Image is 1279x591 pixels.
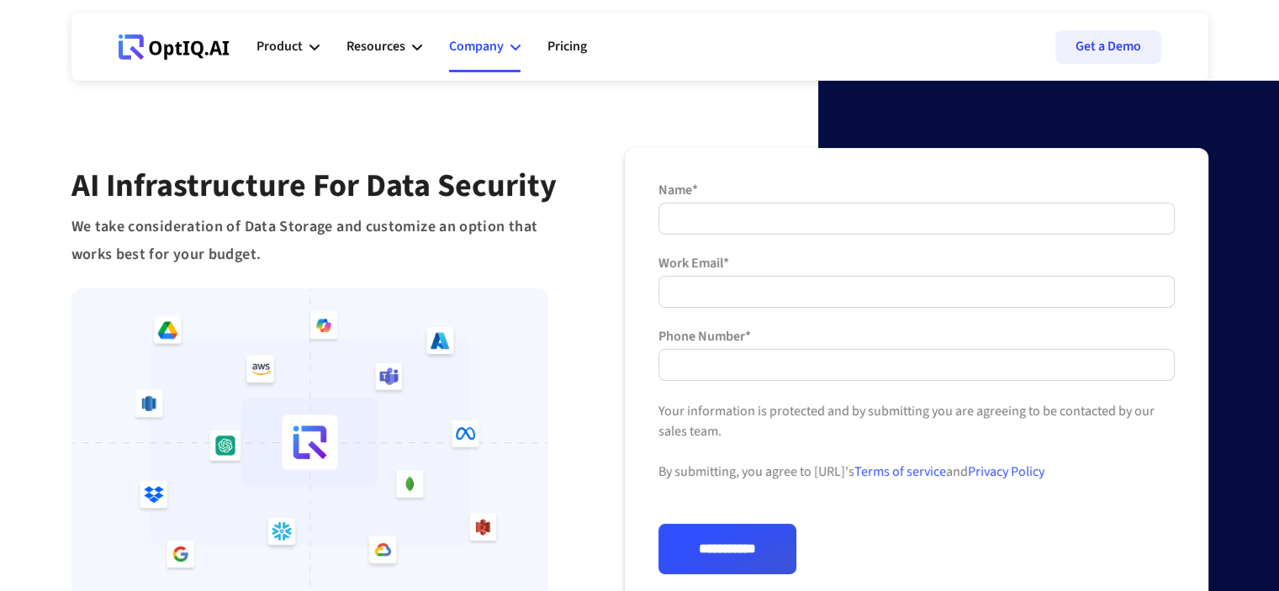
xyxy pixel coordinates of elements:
span: AI Infrastructure for Data Security [71,163,557,208]
a: Privacy Policy [968,462,1044,481]
label: Name* [658,182,1175,198]
div: Product [256,22,320,72]
a: Terms of service [854,462,946,481]
div: Company [449,22,521,72]
div: Resources [346,35,405,58]
div: Product [256,35,303,58]
label: Phone Number* [658,328,1175,345]
form: Form 1 [658,182,1175,574]
div: We take consideration of Data Storage and customize an option that works best for your budget. [71,213,558,268]
a: Pricing [547,22,587,72]
div: Your information is protected and by submitting you are agreeing to be contacted by our sales tea... [658,401,1175,524]
div: Company [449,35,504,58]
label: Work Email* [658,255,1175,272]
a: Get a Demo [1055,30,1161,64]
div: Resources [346,22,422,72]
a: Webflow Homepage [119,22,230,72]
